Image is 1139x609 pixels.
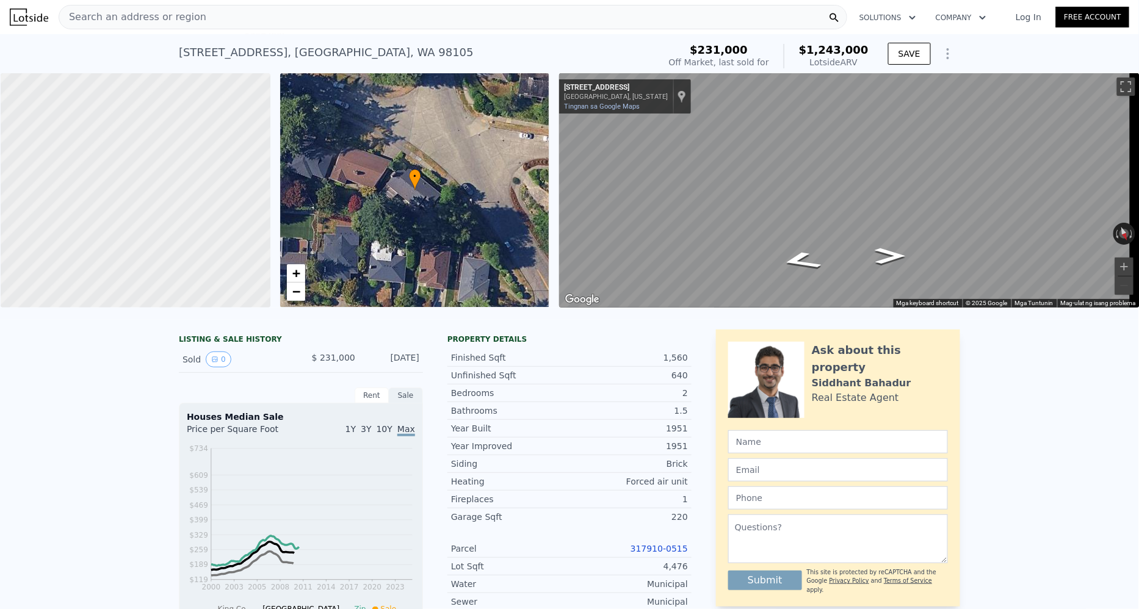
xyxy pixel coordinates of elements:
a: Zoom out [287,283,305,301]
a: Buksan ang lugar na ito sa Google Maps (magbubukas ng bagong window) [562,292,602,308]
div: 2 [569,387,688,399]
div: Parcel [451,542,569,555]
a: Privacy Policy [830,577,869,584]
tspan: 2017 [340,583,359,592]
tspan: $734 [189,444,208,453]
div: Water [451,578,569,590]
tspan: 2008 [271,583,290,592]
div: Ask about this property [812,342,948,376]
tspan: $329 [189,531,208,539]
div: [GEOGRAPHIC_DATA], [US_STATE] [564,93,668,101]
div: Price per Square Foot [187,423,301,442]
tspan: 2005 [248,583,267,592]
div: • [409,169,421,190]
tspan: 2003 [225,583,244,592]
span: $231,000 [690,43,748,56]
div: Brick [569,458,688,470]
path: Magpasilangan, Purdue Ave NE [764,247,839,275]
div: Municipal [569,578,688,590]
tspan: $189 [189,561,208,569]
input: Phone [728,486,948,510]
img: Google [562,292,602,308]
span: Max [397,424,415,436]
div: LISTING & SALE HISTORY [179,334,423,347]
span: © 2025 Google [966,300,1008,306]
span: 10Y [377,424,392,434]
button: I-rotate pa-clockwise [1129,223,1136,245]
div: 220 [569,511,688,523]
a: Log In [1001,11,1056,23]
div: Sold [183,351,291,367]
div: [STREET_ADDRESS] [564,83,668,93]
div: Unfinished Sqft [451,369,569,381]
button: I-rotate pa-counterclockwise [1113,223,1120,245]
span: Search an address or region [59,10,206,24]
span: 3Y [361,424,371,434]
tspan: $609 [189,471,208,480]
div: Rent [355,387,389,403]
div: Sewer [451,596,569,608]
div: Year Improved [451,440,569,452]
tspan: 2000 [202,583,221,592]
tspan: $259 [189,546,208,555]
div: Municipal [569,596,688,608]
div: Heating [451,475,569,488]
div: 1,560 [569,351,688,364]
a: Mga Tuntunin (bubukas sa bagong tab) [1015,300,1054,306]
button: Show Options [936,41,960,66]
img: Lotside [10,9,48,26]
button: I-toggle ang fullscreen view [1117,77,1135,96]
span: − [292,284,300,299]
a: Terms of Service [884,577,932,584]
span: 1Y [345,424,356,434]
span: • [409,171,421,182]
div: 1 [569,493,688,505]
div: Property details [447,334,692,344]
div: Fireplaces [451,493,569,505]
div: Bedrooms [451,387,569,399]
tspan: $399 [189,516,208,525]
div: [STREET_ADDRESS] , [GEOGRAPHIC_DATA] , WA 98105 [179,44,474,61]
div: Off Market, last sold for [669,56,769,68]
button: SAVE [888,43,931,65]
div: [DATE] [365,351,419,367]
tspan: $539 [189,486,208,495]
a: 317910-0515 [631,544,688,553]
button: I-reset ang view [1116,222,1133,246]
button: View historical data [206,351,231,367]
button: Submit [728,571,802,590]
a: Zoom in [287,264,305,283]
div: Siding [451,458,569,470]
div: 1951 [569,440,688,452]
div: Houses Median Sale [187,411,415,423]
span: $1,243,000 [799,43,869,56]
tspan: $469 [189,501,208,510]
a: Mag-ulat ng isang problema [1061,300,1136,306]
input: Email [728,458,948,481]
div: Bathrooms [451,405,569,417]
input: Name [728,430,948,453]
div: Garage Sqft [451,511,569,523]
button: Mag-zoom in [1115,258,1134,276]
button: Solutions [850,7,926,29]
div: 640 [569,369,688,381]
button: Mag-zoom out [1115,276,1134,295]
div: 1.5 [569,405,688,417]
span: $ 231,000 [312,353,355,362]
div: Lotside ARV [799,56,869,68]
tspan: 2023 [386,583,405,592]
div: Siddhant Bahadur [812,376,911,391]
a: Ipakita ang lokasyon sa mapa [678,90,686,103]
a: Free Account [1056,7,1129,27]
tspan: 2020 [363,583,382,592]
div: 1951 [569,422,688,434]
a: Tingnan sa Google Maps [564,103,640,110]
div: This site is protected by reCAPTCHA and the Google and apply. [807,568,948,594]
path: Magpakanluran, Purdue Ave NE [862,244,919,268]
tspan: $119 [189,576,208,585]
span: + [292,265,300,281]
button: Company [926,7,996,29]
div: Year Built [451,422,569,434]
div: Lot Sqft [451,560,569,572]
div: Real Estate Agent [812,391,899,405]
